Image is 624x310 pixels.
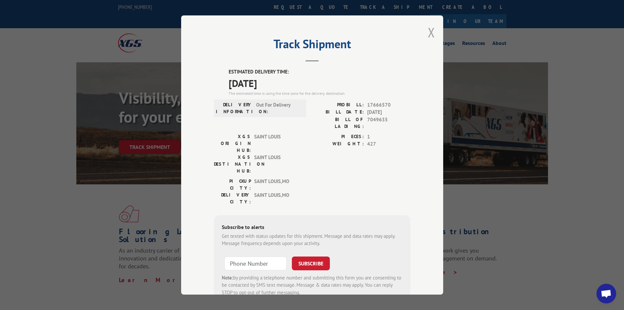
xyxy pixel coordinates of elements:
[312,133,364,141] label: PIECES:
[216,101,253,115] label: DELIVERY INFORMATION:
[428,24,435,41] button: Close modal
[367,140,410,148] span: 427
[312,140,364,148] label: WEIGHT:
[367,101,410,109] span: 17666570
[214,154,251,175] label: XGS DESTINATION HUB:
[367,133,410,141] span: 1
[229,76,410,91] span: [DATE]
[312,109,364,116] label: BILL DATE:
[222,223,403,233] div: Subscribe to alerts
[229,68,410,76] label: ESTIMATED DELIVERY TIME:
[214,192,251,205] label: DELIVERY CITY:
[254,192,298,205] span: SAINT LOUIS , MO
[222,275,233,281] strong: Note:
[254,154,298,175] span: SAINT LOUIS
[312,116,364,130] label: BILL OF LADING:
[214,133,251,154] label: XGS ORIGIN HUB:
[222,233,403,247] div: Get texted with status updates for this shipment. Message and data rates may apply. Message frequ...
[229,91,410,96] div: The estimated time is using the time zone for the delivery destination.
[224,257,287,270] input: Phone Number
[292,257,330,270] button: SUBSCRIBE
[222,274,403,297] div: by providing a telephone number and submitting this form you are consenting to be contacted by SM...
[312,101,364,109] label: PROBILL:
[214,178,251,192] label: PICKUP CITY:
[214,39,410,52] h2: Track Shipment
[367,109,410,116] span: [DATE]
[254,133,298,154] span: SAINT LOUIS
[596,284,616,303] div: Open chat
[256,101,300,115] span: Out For Delivery
[254,178,298,192] span: SAINT LOUIS , MO
[367,116,410,130] span: 7049635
